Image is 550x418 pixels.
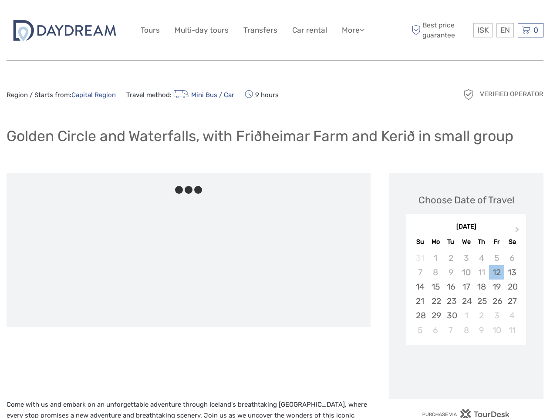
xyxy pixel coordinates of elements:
[443,323,459,337] div: Choose Tuesday, October 7th, 2025
[406,222,526,232] div: [DATE]
[480,90,543,99] span: Verified Operator
[245,88,279,101] span: 9 hours
[459,323,474,337] div: Choose Wednesday, October 8th, 2025
[443,308,459,323] div: Choose Tuesday, September 30th, 2025
[428,280,443,294] div: Choose Monday, September 15th, 2025
[474,294,489,308] div: Choose Thursday, September 25th, 2025
[428,294,443,308] div: Choose Monday, September 22nd, 2025
[409,20,471,40] span: Best price guarantee
[459,294,474,308] div: Choose Wednesday, September 24th, 2025
[342,24,364,37] a: More
[418,193,514,207] div: Choose Date of Travel
[477,26,489,34] span: ISK
[412,280,428,294] div: Choose Sunday, September 14th, 2025
[474,265,489,280] div: Not available Thursday, September 11th, 2025
[243,24,277,37] a: Transfers
[459,236,474,248] div: We
[126,88,234,101] span: Travel method:
[292,24,327,37] a: Car rental
[428,323,443,337] div: Choose Monday, October 6th, 2025
[443,236,459,248] div: Tu
[71,91,116,99] a: Capital Region
[443,294,459,308] div: Choose Tuesday, September 23rd, 2025
[459,251,474,265] div: Not available Wednesday, September 3rd, 2025
[462,88,476,101] img: verified_operator_grey_128.png
[489,308,504,323] div: Choose Friday, October 3rd, 2025
[409,251,523,337] div: month 2025-09
[443,280,459,294] div: Choose Tuesday, September 16th, 2025
[412,265,428,280] div: Not available Sunday, September 7th, 2025
[412,323,428,337] div: Choose Sunday, October 5th, 2025
[504,308,520,323] div: Choose Saturday, October 4th, 2025
[474,251,489,265] div: Not available Thursday, September 4th, 2025
[474,308,489,323] div: Choose Thursday, October 2nd, 2025
[489,265,504,280] div: Choose Friday, September 12th, 2025
[489,280,504,294] div: Choose Friday, September 19th, 2025
[511,225,525,239] button: Next Month
[504,323,520,337] div: Choose Saturday, October 11th, 2025
[504,236,520,248] div: Sa
[412,308,428,323] div: Choose Sunday, September 28th, 2025
[412,251,428,265] div: Not available Sunday, August 31st, 2025
[463,368,469,374] div: Loading...
[532,26,540,34] span: 0
[412,294,428,308] div: Choose Sunday, September 21st, 2025
[504,294,520,308] div: Choose Saturday, September 27th, 2025
[489,236,504,248] div: Fr
[489,251,504,265] div: Not available Friday, September 5th, 2025
[7,91,116,100] span: Region / Starts from:
[7,16,122,44] img: 2722-c67f3ee1-da3f-448a-ae30-a82a1b1ec634_logo_big.jpg
[459,265,474,280] div: Not available Wednesday, September 10th, 2025
[428,251,443,265] div: Not available Monday, September 1st, 2025
[489,323,504,337] div: Choose Friday, October 10th, 2025
[172,91,234,99] a: Mini Bus / Car
[141,24,160,37] a: Tours
[504,265,520,280] div: Choose Saturday, September 13th, 2025
[496,23,514,37] div: EN
[7,127,513,145] h1: Golden Circle and Waterfalls, with Friðheimar Farm and Kerið in small group
[443,251,459,265] div: Not available Tuesday, September 2nd, 2025
[489,294,504,308] div: Choose Friday, September 26th, 2025
[474,323,489,337] div: Choose Thursday, October 9th, 2025
[428,308,443,323] div: Choose Monday, September 29th, 2025
[474,236,489,248] div: Th
[428,265,443,280] div: Not available Monday, September 8th, 2025
[504,251,520,265] div: Not available Saturday, September 6th, 2025
[459,308,474,323] div: Choose Wednesday, October 1st, 2025
[504,280,520,294] div: Choose Saturday, September 20th, 2025
[175,24,229,37] a: Multi-day tours
[412,236,428,248] div: Su
[428,236,443,248] div: Mo
[443,265,459,280] div: Not available Tuesday, September 9th, 2025
[459,280,474,294] div: Choose Wednesday, September 17th, 2025
[474,280,489,294] div: Choose Thursday, September 18th, 2025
